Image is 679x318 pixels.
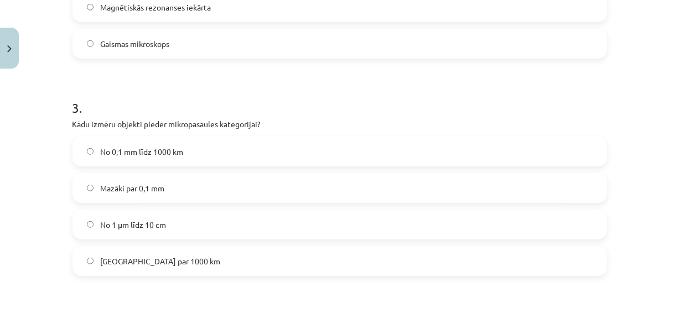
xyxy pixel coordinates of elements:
span: Gaismas mikroskops [100,38,169,50]
input: [GEOGRAPHIC_DATA] par 1000 km [87,258,94,265]
img: icon-close-lesson-0947bae3869378f0d4975bcd49f059093ad1ed9edebbc8119c70593378902aed.svg [7,45,12,53]
input: No 0,1 mm līdz 1000 km [87,148,94,155]
span: [GEOGRAPHIC_DATA] par 1000 km [100,256,220,267]
span: Mazāki par 0,1 mm [100,183,164,194]
span: No 0,1 mm līdz 1000 km [100,146,183,158]
p: Kādu izmēru objekti pieder mikropasaules kategorijai? [72,118,607,130]
input: Magnētiskās rezonanses iekārta [87,4,94,11]
span: No 1 μm līdz 10 cm [100,219,166,231]
h1: 3 . [72,81,607,115]
input: No 1 μm līdz 10 cm [87,221,94,228]
input: Gaismas mikroskops [87,40,94,48]
span: Magnētiskās rezonanses iekārta [100,2,211,13]
input: Mazāki par 0,1 mm [87,185,94,192]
